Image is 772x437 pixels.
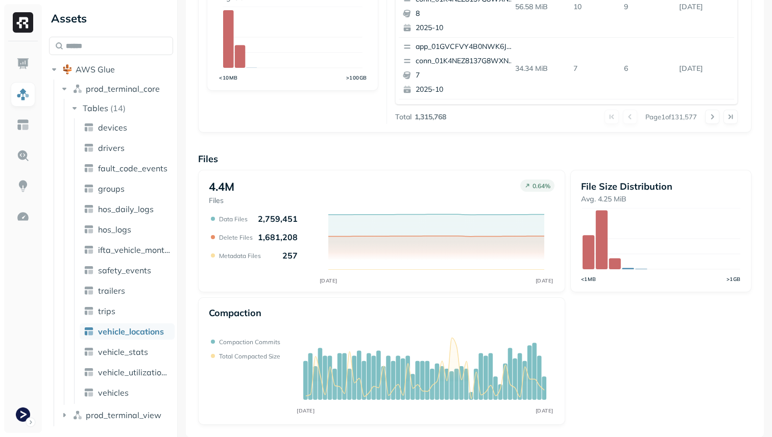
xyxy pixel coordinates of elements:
span: vehicle_stats [98,347,148,357]
span: fault_code_events [98,163,167,173]
p: Compaction commits [219,338,280,346]
img: Query Explorer [16,149,30,162]
span: vehicle_locations [98,326,164,337]
a: groups [80,181,175,197]
a: trips [80,303,175,319]
span: prod_terminal_view [86,410,161,420]
tspan: [DATE] [297,407,315,414]
img: table [84,204,94,214]
p: 7 [416,70,515,81]
p: 2,759,451 [258,214,298,224]
a: fault_code_events [80,160,175,176]
img: Ryft [13,12,33,33]
p: Data Files [219,215,248,223]
img: table [84,163,94,173]
p: 34.34 MiB [511,60,570,78]
span: devices [98,122,127,133]
a: vehicle_utilization_day [80,364,175,380]
img: Dashboard [16,57,30,70]
span: prod_terminal_core [86,84,160,94]
img: Terminal [16,407,30,422]
span: drivers [98,143,125,153]
img: table [84,143,94,153]
p: Files [209,196,234,205]
span: hos_daily_logs [98,204,154,214]
a: drivers [80,140,175,156]
a: safety_events [80,262,175,278]
p: 1,315,768 [415,112,446,122]
img: namespace [73,410,83,420]
img: table [84,367,94,377]
a: hos_logs [80,221,175,238]
button: Tables(14) [69,100,174,116]
img: namespace [73,84,83,94]
span: trips [98,306,115,316]
p: 8 [416,9,515,19]
a: devices [80,119,175,136]
span: safety_events [98,265,151,275]
p: 0.64 % [533,182,550,190]
p: 257 [282,250,298,261]
tspan: [DATE] [536,407,553,414]
p: Metadata Files [219,252,261,260]
img: root [62,64,73,74]
img: table [84,347,94,357]
p: 4.4M [209,179,234,194]
span: trailers [98,286,125,296]
span: groups [98,184,125,194]
img: table [84,306,94,316]
a: ifta_vehicle_months [80,242,175,258]
img: Optimization [16,210,30,223]
a: hos_daily_logs [80,201,175,217]
p: Total [395,112,412,122]
p: app_01GVCFVY4B0NWK6JYK87JP2WRP [416,42,515,52]
span: Tables [83,103,108,113]
tspan: >100GB [346,74,367,81]
span: ifta_vehicle_months [98,245,171,255]
img: table [84,184,94,194]
span: hos_logs [98,224,131,235]
button: app_01GVCFVY4B0NWK6JYK87JP2WRPconn_01K4NEZ8137G8WXNV00CK90XW162025-10 [399,99,519,161]
tspan: <10MB [219,74,238,81]
a: trailers [80,282,175,299]
img: table [84,265,94,275]
p: Oct 5, 2025 [675,60,734,78]
div: Assets [49,10,173,27]
p: 7 [569,60,620,78]
p: conn_01K4NEZ8137G8WXNV00CK90XW1 [416,56,515,66]
img: table [84,388,94,398]
img: Assets [16,88,30,101]
img: table [84,122,94,133]
p: Delete Files [219,234,253,241]
a: vehicles [80,384,175,401]
span: vehicle_utilization_day [98,367,171,377]
img: table [84,286,94,296]
p: Page 1 of 131,577 [645,112,697,121]
img: Insights [16,179,30,193]
a: vehicle_locations [80,323,175,340]
img: table [84,224,94,235]
span: vehicles [98,388,129,398]
p: File Size Distribution [581,181,741,192]
img: table [84,326,94,337]
tspan: <1MB [581,276,596,282]
p: Compaction [209,307,261,319]
button: prod_terminal_core [59,81,174,97]
p: 1,681,208 [258,232,298,242]
span: AWS Glue [76,64,115,74]
tspan: [DATE] [319,277,337,284]
p: Total compacted size [219,352,280,360]
p: 2025-10 [416,85,515,95]
p: Avg. 4.25 MiB [581,194,741,204]
button: app_01GVCFVY4B0NWK6JYK87JP2WRPconn_01K4NEZ8137G8WXNV00CK90XW172025-10 [399,38,519,99]
button: prod_terminal_view [59,407,174,423]
img: Asset Explorer [16,118,30,132]
img: table [84,245,94,255]
button: AWS Glue [49,61,173,78]
a: vehicle_stats [80,344,175,360]
p: 2025-10 [416,23,515,33]
p: ( 14 ) [110,103,126,113]
tspan: [DATE] [535,277,553,284]
p: 6 [620,60,675,78]
tspan: >1GB [727,276,741,282]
